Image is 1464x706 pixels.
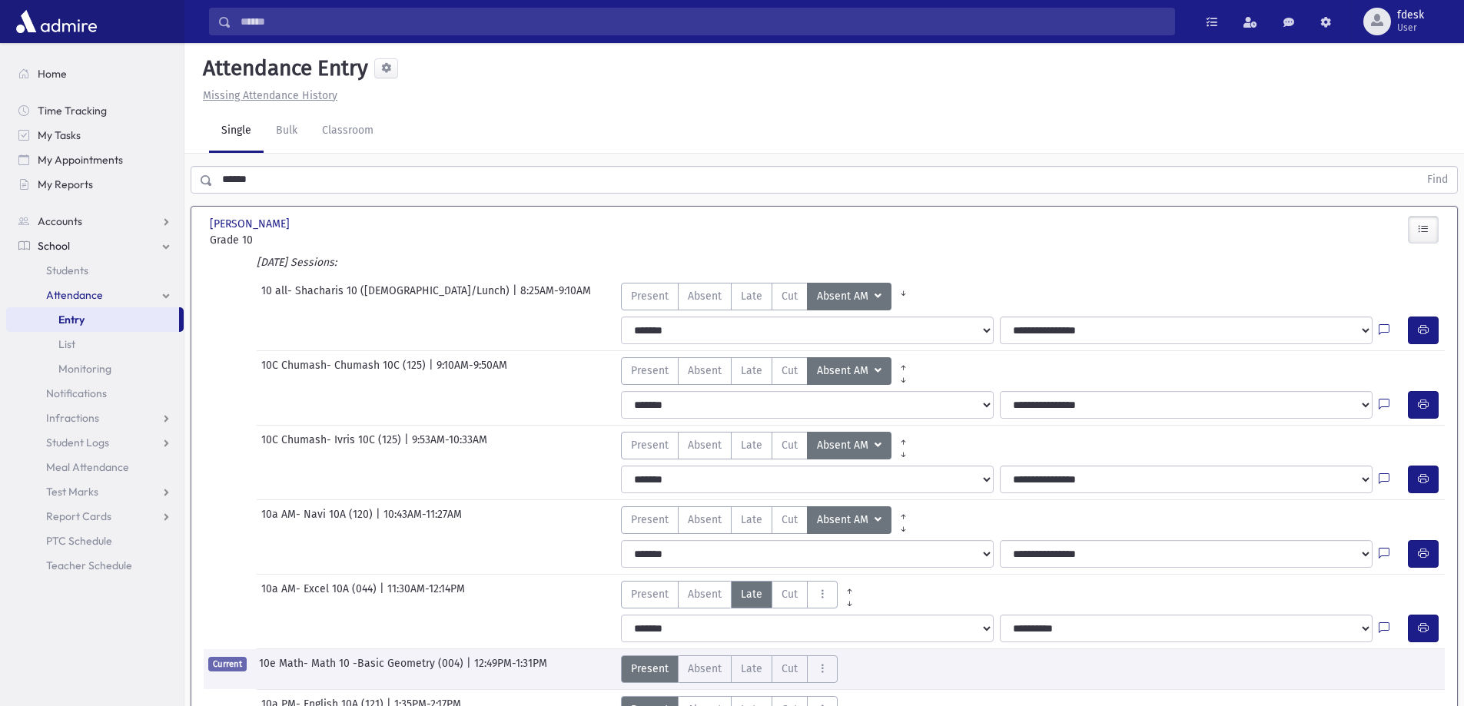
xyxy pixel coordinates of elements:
span: Student Logs [46,436,109,449]
span: List [58,337,75,351]
div: AttTypes [621,432,915,459]
span: PTC Schedule [46,534,112,548]
a: Meal Attendance [6,455,184,479]
span: Students [46,264,88,277]
span: Absent AM [817,363,871,380]
span: Present [631,586,669,602]
span: User [1397,22,1424,34]
span: Absent [688,512,722,528]
a: Classroom [310,110,386,153]
button: Absent AM [807,432,891,459]
span: My Tasks [38,128,81,142]
span: Cut [782,437,798,453]
a: My Tasks [6,123,184,147]
span: Absent [688,288,722,304]
a: List [6,332,184,356]
span: Infractions [46,411,99,425]
a: Teacher Schedule [6,553,184,578]
span: 10 all- Shacharis 10 ([DEMOGRAPHIC_DATA]/Lunch) [261,283,513,310]
h5: Attendance Entry [197,55,368,81]
span: 10C Chumash- Ivris 10C (125) [261,432,404,459]
a: PTC Schedule [6,529,184,553]
a: Student Logs [6,430,184,455]
i: [DATE] Sessions: [257,256,337,269]
span: Grade 10 [210,232,402,248]
span: 10e Math- Math 10 -Basic Geometry (004) [259,655,466,683]
span: fdesk [1397,9,1424,22]
span: Accounts [38,214,82,228]
span: Absent [688,586,722,602]
a: School [6,234,184,258]
span: Late [741,363,762,379]
a: Bulk [264,110,310,153]
div: AttTypes [621,506,915,534]
a: Report Cards [6,504,184,529]
span: Late [741,437,762,453]
div: AttTypes [621,283,915,310]
span: 10a AM- Navi 10A (120) [261,506,376,534]
span: Absent [688,437,722,453]
span: Present [631,512,669,528]
a: Attendance [6,283,184,307]
span: 12:49PM-1:31PM [474,655,547,683]
span: Attendance [46,288,103,302]
span: Absent AM [817,437,871,454]
div: AttTypes [621,655,838,683]
span: Present [631,437,669,453]
span: Absent [688,661,722,677]
span: | [466,655,474,683]
span: Cut [782,512,798,528]
span: Report Cards [46,509,111,523]
span: Cut [782,363,798,379]
span: Teacher Schedule [46,559,132,572]
u: Missing Attendance History [203,89,337,102]
span: 11:30AM-12:14PM [387,581,465,608]
a: Entry [6,307,179,332]
div: AttTypes [621,357,915,385]
span: Monitoring [58,362,111,376]
span: Late [741,661,762,677]
span: Present [631,288,669,304]
span: Present [631,363,669,379]
span: Absent AM [817,288,871,305]
span: Late [741,586,762,602]
span: Cut [782,661,798,677]
span: Test Marks [46,485,98,499]
span: Meal Attendance [46,460,129,474]
a: Home [6,61,184,86]
span: 8:25AM-9:10AM [520,283,591,310]
span: 10:43AM-11:27AM [383,506,462,534]
input: Search [231,8,1174,35]
span: 9:53AM-10:33AM [412,432,487,459]
span: Present [631,661,669,677]
span: Home [38,67,67,81]
span: 10a AM- Excel 10A (044) [261,581,380,608]
span: School [38,239,70,253]
span: | [513,283,520,310]
span: Current [208,657,247,671]
span: 10C Chumash- Chumash 10C (125) [261,357,429,385]
a: Test Marks [6,479,184,504]
button: Absent AM [807,283,891,310]
span: Late [741,288,762,304]
a: Infractions [6,406,184,430]
span: | [380,581,387,608]
span: Cut [782,288,798,304]
button: Find [1418,167,1457,193]
a: Notifications [6,381,184,406]
span: My Appointments [38,153,123,167]
img: AdmirePro [12,6,101,37]
span: | [429,357,437,385]
a: Students [6,258,184,283]
a: My Reports [6,172,184,197]
span: 9:10AM-9:50AM [437,357,507,385]
span: Absent [688,363,722,379]
a: Accounts [6,209,184,234]
button: Absent AM [807,506,891,534]
a: Single [209,110,264,153]
span: [PERSON_NAME] [210,216,293,232]
span: Entry [58,313,85,326]
span: Late [741,512,762,528]
span: My Reports [38,177,93,191]
span: | [404,432,412,459]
